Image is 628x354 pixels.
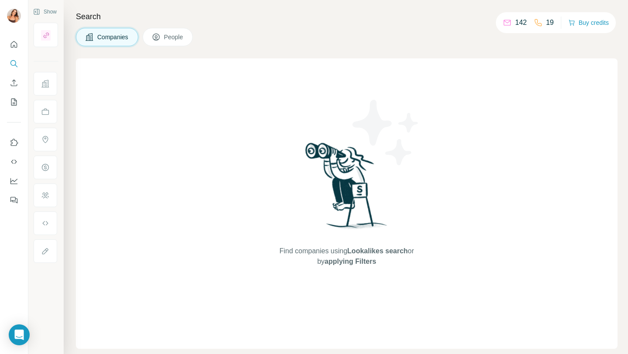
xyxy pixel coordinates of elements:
[76,10,618,23] h4: Search
[301,140,392,238] img: Surfe Illustration - Woman searching with binoculars
[515,17,527,28] p: 142
[7,9,21,23] img: Avatar
[7,192,21,208] button: Feedback
[568,17,609,29] button: Buy credits
[7,154,21,170] button: Use Surfe API
[347,93,425,172] img: Surfe Illustration - Stars
[7,94,21,110] button: My lists
[9,324,30,345] div: Open Intercom Messenger
[324,258,376,265] span: applying Filters
[27,5,63,18] button: Show
[164,33,184,41] span: People
[7,75,21,91] button: Enrich CSV
[97,33,129,41] span: Companies
[7,173,21,189] button: Dashboard
[277,246,416,267] span: Find companies using or by
[347,247,408,255] span: Lookalikes search
[7,56,21,71] button: Search
[7,135,21,150] button: Use Surfe on LinkedIn
[7,37,21,52] button: Quick start
[546,17,554,28] p: 19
